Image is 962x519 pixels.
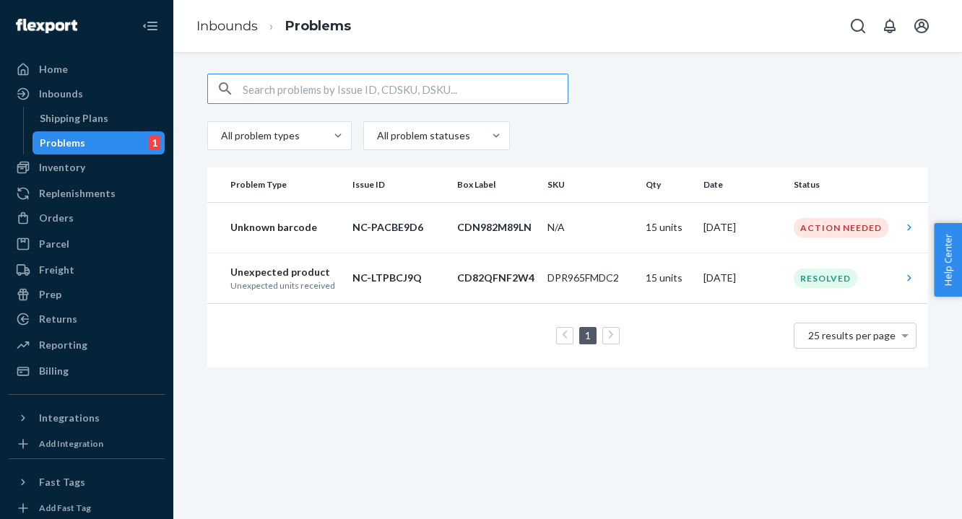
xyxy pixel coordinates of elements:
input: Search problems by Issue ID, CDSKU, DSKU... [243,74,568,103]
input: All problem types [220,128,221,143]
a: Orders [9,206,165,230]
div: Billing [39,364,69,378]
a: Shipping Plans [32,107,165,130]
td: N/A [542,202,640,253]
a: Add Fast Tag [9,500,165,517]
p: CD82QFNF2W4 [457,271,536,285]
div: Add Fast Tag [39,502,91,514]
th: Box Label [451,167,542,202]
a: Page 1 is your current page [582,329,594,341]
a: Billing [9,359,165,383]
a: Returns [9,308,165,331]
div: Shipping Plans [40,111,108,126]
button: Open account menu [907,12,936,40]
td: 15 units [640,202,698,253]
a: Reporting [9,333,165,357]
a: Prep [9,283,165,306]
span: 25 results per page [808,329,896,341]
button: Open Search Box [844,12,872,40]
div: Replenishments [39,186,116,201]
div: Problems [40,136,85,150]
div: Inventory [39,160,85,175]
div: Prep [39,287,61,302]
a: Add Integration [9,435,165,453]
div: Orders [39,211,74,225]
p: Unknown barcode [230,220,341,235]
div: Fast Tags [39,475,85,489]
th: Status [788,167,896,202]
button: Open notifications [875,12,904,40]
img: Flexport logo [16,19,77,33]
p: Unexpected product [230,265,341,279]
div: Reporting [39,338,87,352]
div: Returns [39,312,77,326]
th: Date [698,167,788,202]
a: Home [9,58,165,81]
a: Freight [9,258,165,282]
div: Add Integration [39,437,103,450]
p: Unexpected units received [230,279,341,292]
button: Fast Tags [9,471,165,494]
button: Integrations [9,406,165,429]
p: CDN982M89LN [457,220,536,235]
th: Problem Type [207,167,347,202]
th: Qty [640,167,698,202]
button: Close Navigation [136,12,165,40]
td: [DATE] [698,253,788,303]
div: Resolved [794,269,857,288]
a: Inbounds [196,18,258,34]
th: SKU [542,167,640,202]
iframe: Opens a widget where you can chat to one of our agents [868,476,948,512]
a: Inbounds [9,82,165,105]
a: Parcel [9,232,165,256]
td: [DATE] [698,202,788,253]
div: Integrations [39,411,100,425]
div: Home [39,62,68,77]
div: Parcel [39,237,69,251]
td: 15 units [640,253,698,303]
a: Problems [285,18,351,34]
td: DPR965FMDC2 [542,253,640,303]
div: Freight [39,263,74,277]
input: All problem statuses [376,128,377,143]
a: Problems1 [32,131,165,154]
a: Inventory [9,156,165,179]
ol: breadcrumbs [185,5,363,48]
p: NC-LTPBCJ9Q [352,271,446,285]
a: Replenishments [9,182,165,205]
button: Help Center [934,223,962,297]
div: Inbounds [39,87,83,101]
div: Action Needed [794,218,888,237]
th: Issue ID [347,167,451,202]
p: NC-PACBE9D6 [352,220,446,235]
div: 1 [149,136,160,150]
